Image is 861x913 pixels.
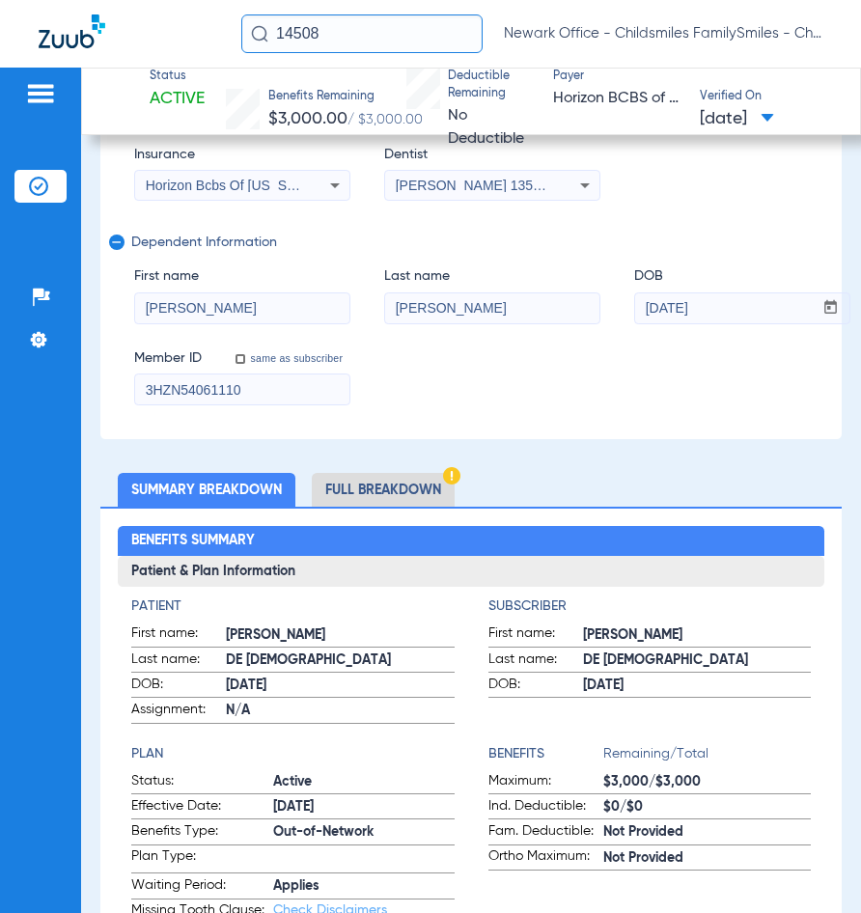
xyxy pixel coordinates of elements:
span: Assignment: [131,700,226,723]
span: DOB: [488,675,583,698]
img: hamburger-icon [25,82,56,105]
span: First name [134,266,350,287]
input: Search for patients [241,14,483,53]
span: Last name: [131,650,226,673]
span: [PERSON_NAME] 1356865745 [396,178,586,193]
h4: Patient [131,596,455,617]
h2: Benefits Summary [118,526,825,557]
span: Dependent Information [131,235,805,250]
h3: Patient & Plan Information [118,556,825,587]
h4: Subscriber [488,596,812,617]
span: Horizon Bcbs Of [US_STATE] - Ai [146,178,347,193]
span: Insurance [134,145,350,165]
span: Active [273,772,455,792]
span: First name: [488,623,583,647]
span: Applies [273,876,455,897]
li: Summary Breakdown [118,473,295,507]
span: $3,000/$3,000 [603,772,812,792]
span: [DATE] [700,107,774,131]
span: Waiting Period: [131,875,273,899]
span: Ind. Deductible: [488,796,603,819]
span: DOB [634,266,850,287]
span: Plan Type: [131,846,273,872]
span: Status: [131,771,273,794]
span: Benefits Remaining [268,89,423,106]
span: Out-of-Network [273,822,455,843]
span: [DATE] [583,676,812,696]
span: [PERSON_NAME] [583,625,812,646]
img: Hazard [443,467,460,484]
span: Ortho Maximum: [488,846,603,870]
span: [DATE] [273,797,455,817]
span: [DATE] [226,676,455,696]
span: $0/$0 [603,797,812,817]
span: Horizon BCBS of [US_STATE] [553,87,683,111]
span: DE [DEMOGRAPHIC_DATA] [583,650,812,671]
span: First name: [131,623,226,647]
span: Maximum: [488,771,603,794]
iframe: Chat Widget [764,820,861,913]
span: DOB: [131,675,226,698]
span: Last name [384,266,600,287]
span: Status [150,69,205,86]
img: Zuub Logo [39,14,105,48]
h4: Plan [131,744,455,764]
span: [PERSON_NAME] [226,625,455,646]
span: DE [DEMOGRAPHIC_DATA] [226,650,455,671]
span: / $3,000.00 [347,113,423,126]
span: Member ID [134,348,202,369]
span: Deductible Remaining [448,69,536,102]
span: Payer [553,69,683,86]
span: Last name: [488,650,583,673]
span: Active [150,87,205,111]
h4: Benefits [488,744,603,764]
span: Not Provided [603,848,812,869]
span: Benefits Type: [131,821,273,844]
mat-icon: remove [109,235,121,258]
img: Search Icon [251,25,268,42]
span: No Deductible [448,108,524,148]
button: Open calendar [813,293,850,324]
span: Fam. Deductible: [488,821,603,844]
span: Newark Office - Childsmiles FamilySmiles - ChildSmiles [GEOGRAPHIC_DATA] - [GEOGRAPHIC_DATA] Gene... [504,24,822,43]
label: same as subscriber [247,351,344,365]
li: Full Breakdown [312,473,455,507]
span: Verified On [700,89,830,106]
span: $3,000.00 [268,110,347,127]
span: N/A [226,701,455,721]
span: Effective Date: [131,796,273,819]
span: Remaining/Total [603,744,812,771]
app-breakdown-title: Benefits [488,744,603,771]
span: Dentist [384,145,600,165]
span: Not Provided [603,822,812,843]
